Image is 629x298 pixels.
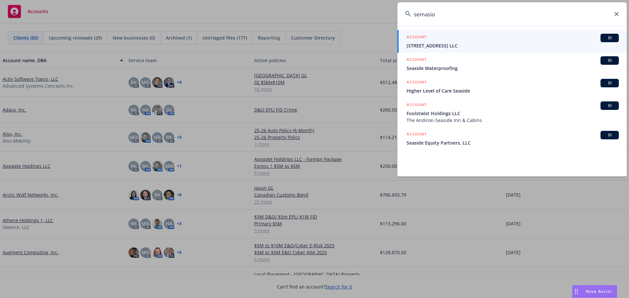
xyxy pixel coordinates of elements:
h5: ACCOUNT [407,79,427,87]
a: ACCOUNTBI[STREET_ADDRESS] LLC [397,30,627,53]
span: BI [603,132,616,138]
span: Seaside Waterproofing [407,65,619,72]
span: Higher Level of Care Seaside [407,87,619,94]
span: Foolstwist Holdings LLC [407,110,619,117]
div: Drag to move [572,285,581,298]
a: ACCOUNTBISeaside Equity Partners, LLC [397,127,627,150]
span: BI [603,80,616,86]
a: ACCOUNTBIHigher Level of Care Seaside [397,75,627,98]
h5: ACCOUNT [407,56,427,64]
input: Search... [397,2,627,26]
a: ACCOUNTBISeaside Waterproofing [397,53,627,75]
h5: ACCOUNT [407,101,427,109]
h5: ACCOUNT [407,34,427,42]
span: BI [603,35,616,41]
span: [STREET_ADDRESS] LLC [407,42,619,49]
span: Seaside Equity Partners, LLC [407,139,619,146]
span: Nova Assist [586,289,612,294]
h5: ACCOUNT [407,131,427,139]
button: Nova Assist [572,285,617,298]
span: BI [603,58,616,63]
a: ACCOUNTBIFoolstwist Holdings LLCThe Andiron-Seaside Inn & Cabins [397,98,627,127]
span: The Andiron-Seaside Inn & Cabins [407,117,619,124]
span: BI [603,103,616,109]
